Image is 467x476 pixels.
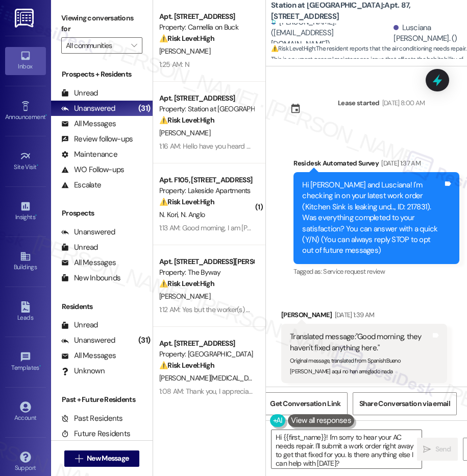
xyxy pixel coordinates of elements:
[131,41,137,50] i: 
[87,453,129,464] span: New Message
[311,386,352,395] span: Bad experience
[75,455,83,463] i: 
[61,134,133,145] div: Review follow-ups
[323,267,385,276] span: Service request review
[136,332,153,348] div: (31)
[380,98,425,108] div: [DATE] 8:00 AM
[417,438,458,461] button: Send
[281,383,447,398] div: Tagged as:
[159,197,214,206] strong: ⚠️ Risk Level: High
[293,264,459,279] div: Tagged as:
[5,348,46,376] a: Templates •
[61,320,98,330] div: Unread
[338,98,380,108] div: Lease started
[159,46,210,56] span: [PERSON_NAME]
[15,9,36,28] img: ResiDesk Logo
[159,22,254,33] div: Property: Camellia on Buck
[159,267,254,278] div: Property: The Byway
[39,363,41,370] span: •
[51,394,153,405] div: Past + Future Residents
[290,357,401,375] sub: Original message, translated from Spanish : Bueno [PERSON_NAME] aquí no han arreglado nada
[5,298,46,326] a: Leads
[61,335,115,346] div: Unanswered
[61,103,115,114] div: Unanswered
[61,118,116,129] div: All Messages
[159,279,214,288] strong: ⚠️ Risk Level: High
[61,10,142,37] label: Viewing conversations for
[159,349,254,360] div: Property: [GEOGRAPHIC_DATA] Lofts
[263,392,347,415] button: Get Conversation Link
[159,128,210,137] span: [PERSON_NAME]
[61,366,105,376] div: Unknown
[61,257,116,268] div: All Messages
[159,338,254,349] div: Apt. [STREET_ADDRESS]
[61,242,98,253] div: Unread
[159,373,261,383] span: [PERSON_NAME][MEDICAL_DATA]
[271,17,391,50] div: [PERSON_NAME]. ([EMAIL_ADDRESS][DOMAIN_NAME])
[61,180,101,191] div: Escalate
[61,273,120,283] div: New Inbounds
[159,60,189,69] div: 1:25 AM: N
[271,44,315,53] strong: ⚠️ Risk Level: High
[271,43,467,76] span: : The resident reports that the air conditioning needs repair. This is an urgent general maintena...
[45,112,47,119] span: •
[61,429,130,439] div: Future Residents
[51,208,153,219] div: Prospects
[293,158,459,172] div: Residesk Automated Survey
[159,210,181,219] span: N. Kori
[51,301,153,312] div: Residents
[302,180,443,256] div: Hi [PERSON_NAME] and Lusciana! I'm checking in on your latest work order (Kitchen Sink is leaking...
[37,162,38,169] span: •
[5,47,46,75] a: Inbox
[159,11,254,22] div: Apt. [STREET_ADDRESS]
[181,210,205,219] span: N. Anglo
[159,175,254,185] div: Apt. F105, [STREET_ADDRESS]
[332,310,375,320] div: [DATE] 1:39 AM
[61,227,115,237] div: Unanswered
[66,37,126,54] input: All communities
[159,34,214,43] strong: ⚠️ Risk Level: High
[159,104,254,114] div: Property: Station at [GEOGRAPHIC_DATA]
[290,331,431,353] div: Translated message: "Good morning, they haven't fixed anything here."
[61,88,98,99] div: Unread
[159,141,276,151] div: 1:16 AM: Hello have you heard back yet?
[64,450,140,467] button: New Message
[394,22,459,44] div: Lusciana [PERSON_NAME]. ()
[5,198,46,225] a: Insights •
[5,248,46,275] a: Buildings
[61,413,123,424] div: Past Residents
[51,69,153,80] div: Prospects + Residents
[136,101,153,116] div: (31)
[270,398,340,409] span: Get Conversation Link
[61,164,124,175] div: WO Follow-ups
[159,361,214,370] strong: ⚠️ Risk Level: High
[359,398,450,409] span: Share Conversation via email
[272,430,422,468] textarea: Hi {{first_name}}! I'm sorry to hear your AC needs repair. I'll submit a work order right away to...
[5,148,46,175] a: Site Visit •
[423,445,431,454] i: 
[5,448,46,476] a: Support
[61,149,117,160] div: Maintenance
[5,398,46,426] a: Account
[159,185,254,196] div: Property: Lakeside Apartments
[159,256,254,267] div: Apt. [STREET_ADDRESS][PERSON_NAME]
[159,387,269,396] div: 1:08 AM: Thank you, I appreciate that!
[379,158,421,169] div: [DATE] 1:37 AM
[35,212,37,219] span: •
[435,444,451,455] span: Send
[159,93,254,104] div: Apt. [STREET_ADDRESS]
[159,115,214,125] strong: ⚠️ Risk Level: High
[281,310,447,324] div: [PERSON_NAME]
[353,392,457,415] button: Share Conversation via email
[159,292,210,301] span: [PERSON_NAME]
[61,350,116,361] div: All Messages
